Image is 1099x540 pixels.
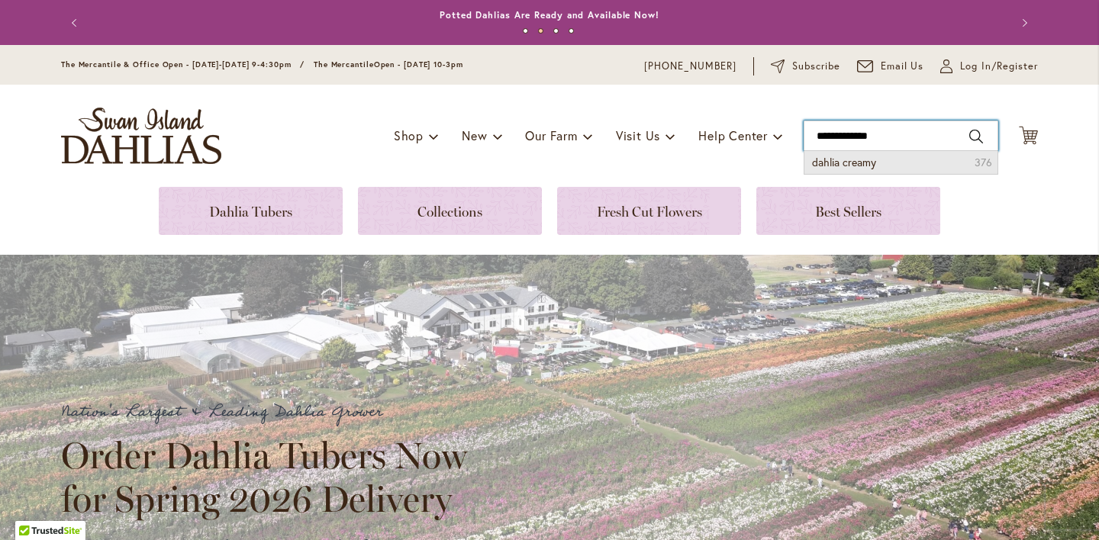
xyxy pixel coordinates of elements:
[1007,8,1038,38] button: Next
[61,108,221,164] a: store logo
[61,59,374,69] span: The Mercantile & Office Open - [DATE]-[DATE] 9-4:30pm / The Mercantile
[698,127,768,143] span: Help Center
[960,59,1038,74] span: Log In/Register
[644,59,736,74] a: [PHONE_NUMBER]
[462,127,487,143] span: New
[616,127,660,143] span: Visit Us
[881,59,924,74] span: Email Us
[523,28,528,34] button: 1 of 4
[812,155,876,169] span: dahlia creamy
[538,28,543,34] button: 2 of 4
[440,9,659,21] a: Potted Dahlias Are Ready and Available Now!
[569,28,574,34] button: 4 of 4
[61,400,481,425] p: Nation's Largest & Leading Dahlia Grower
[975,155,992,170] span: 376
[394,127,424,143] span: Shop
[792,59,840,74] span: Subscribe
[553,28,559,34] button: 3 of 4
[525,127,577,143] span: Our Farm
[61,434,481,519] h2: Order Dahlia Tubers Now for Spring 2026 Delivery
[857,59,924,74] a: Email Us
[771,59,840,74] a: Subscribe
[940,59,1038,74] a: Log In/Register
[969,124,983,149] button: Search
[374,59,463,69] span: Open - [DATE] 10-3pm
[61,8,92,38] button: Previous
